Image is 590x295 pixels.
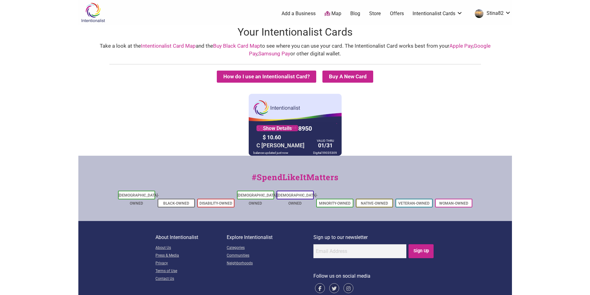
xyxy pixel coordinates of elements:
img: Intentionalist [78,2,108,23]
p: Follow us on social media [313,272,435,280]
input: Sign Up [409,244,434,258]
a: Stina82 [472,8,511,19]
div: Take a look at the and the to see where you can use your card. The Intentionalist Card works best... [85,42,506,58]
div: VALID THRU [317,140,334,141]
a: Minority-Owned [319,201,351,206]
a: Press & Media [155,252,227,260]
a: Add a Business [282,10,316,17]
a: Intentionalist Card Map [141,43,196,49]
a: Buy Black Card Map [213,43,260,49]
input: Email Address [313,244,406,258]
a: Disability-Owned [199,201,232,206]
a: Black-Owned [163,201,189,206]
div: C [PERSON_NAME] [255,141,306,150]
a: About Us [155,244,227,252]
a: Blog [350,10,360,17]
a: Terms of Use [155,267,227,275]
div: #SpendLikeItMatters [78,171,512,189]
a: Neighborhoods [227,260,313,267]
a: [DEMOGRAPHIC_DATA]-Owned [119,193,159,206]
a: Intentionalist Cards [413,10,463,17]
h1: Your Intentionalist Cards [78,25,512,40]
a: Offers [390,10,404,17]
div: 01/31 [315,140,335,150]
a: Categories [227,244,313,252]
a: [DEMOGRAPHIC_DATA]-Owned [238,193,278,206]
div: $ 10.60 [261,132,314,142]
a: Communities [227,252,313,260]
p: Explore Intentionalist [227,233,313,241]
p: About Intentionalist [155,233,227,241]
a: Contact Us [155,275,227,283]
div: balance updated just now [252,150,290,156]
a: Native-Owned [361,201,388,206]
a: Veteran-Owned [398,201,430,206]
a: Woman-Owned [439,201,468,206]
summary: Buy A New Card [322,71,373,83]
a: Store [369,10,381,17]
button: How do I use an Intentionalist Card? [217,71,316,83]
p: Sign up to our newsletter [313,233,435,241]
a: Samsung Pay [258,50,290,57]
a: Apple Pay [449,43,473,49]
div: Digital 59035309 [312,150,339,156]
a: Show Details [256,125,298,131]
a: Map [325,10,341,17]
a: Privacy [155,260,227,267]
a: [DEMOGRAPHIC_DATA]-Owned [277,193,317,206]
